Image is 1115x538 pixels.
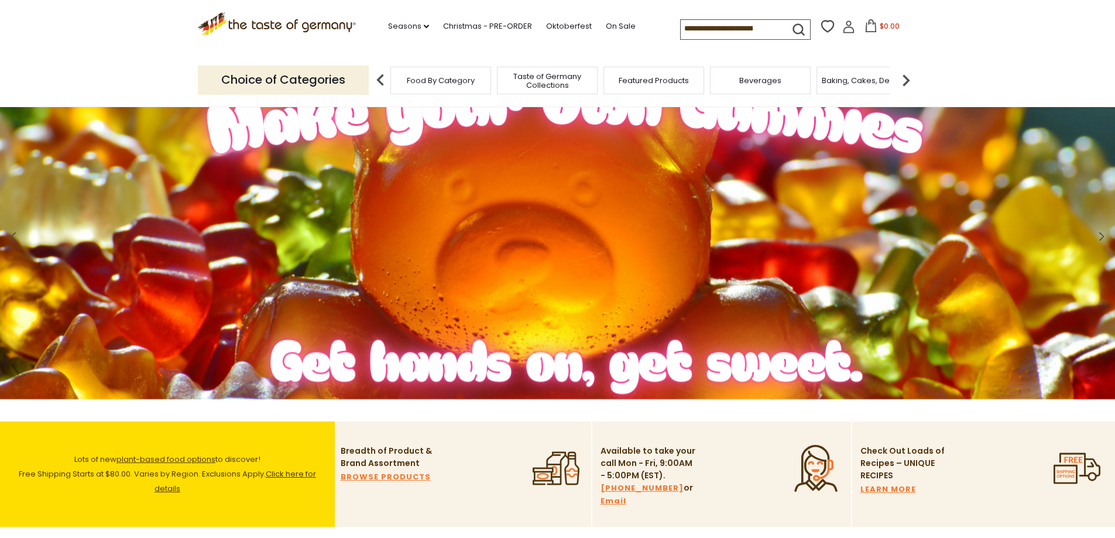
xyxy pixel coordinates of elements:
[198,66,369,94] p: Choice of Categories
[857,19,907,37] button: $0.00
[369,68,392,92] img: previous arrow
[601,445,697,508] p: Available to take your call Mon - Fri, 9:00AM - 5:00PM (EST). or
[860,483,916,496] a: LEARN MORE
[388,20,429,33] a: Seasons
[739,76,781,85] a: Beverages
[619,76,689,85] a: Featured Products
[19,454,316,494] span: Lots of new to discover! Free Shipping Starts at $80.00. Varies by Region. Exclusions Apply.
[443,20,532,33] a: Christmas - PRE-ORDER
[341,471,431,484] a: BROWSE PRODUCTS
[546,20,592,33] a: Oktoberfest
[860,445,945,482] p: Check Out Loads of Recipes – UNIQUE RECIPES
[601,495,626,508] a: Email
[500,72,594,90] a: Taste of Germany Collections
[407,76,475,85] a: Food By Category
[341,445,437,470] p: Breadth of Product & Brand Assortment
[822,76,912,85] a: Baking, Cakes, Desserts
[601,482,684,495] a: [PHONE_NUMBER]
[606,20,636,33] a: On Sale
[894,68,918,92] img: next arrow
[116,454,215,465] a: plant-based food options
[880,21,900,31] span: $0.00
